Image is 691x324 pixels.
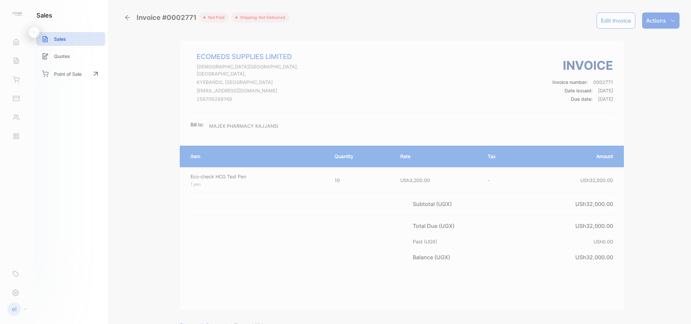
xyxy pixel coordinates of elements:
h3: Invoice [552,56,613,75]
span: USh32,000.00 [575,254,613,261]
span: 0002771 [593,79,613,85]
p: Eco-check HCG Test Pen [191,173,322,180]
a: Quotes [36,49,105,63]
span: USh0.00 [594,239,613,244]
p: Quantity [335,153,387,160]
p: Tax [488,153,518,160]
p: KYEBANDO, [GEOGRAPHIC_DATA] [197,79,326,86]
span: Invoice number: [552,79,588,85]
p: Rate [400,153,474,160]
p: Actions [646,17,666,25]
span: USh32,000.00 [575,223,613,229]
span: USh32,000.00 [575,201,613,207]
p: - [488,177,518,184]
span: Invoice #0002771 [137,12,199,23]
p: Quotes [54,53,70,60]
p: Paid (UGX) [413,238,440,245]
p: Balance (UGX) [413,253,453,261]
p: 1 pen [191,181,322,187]
p: 256705268749 [197,95,326,102]
button: Edit Invoice [597,12,635,29]
p: Point of Sale [54,70,82,78]
iframe: LiveChat chat widget [663,296,691,324]
button: Actions [642,12,680,29]
span: not paid [205,14,225,21]
a: Point of Sale [36,66,105,81]
img: logo [12,9,22,19]
p: Amount [531,153,613,160]
p: Subtotal (UGX) [413,200,455,208]
p: [EMAIL_ADDRESS][DOMAIN_NAME] [197,87,326,94]
p: 10 [335,177,387,184]
p: Item [191,153,321,160]
span: USh32,000.00 [580,177,613,183]
p: MAJEX PHARMACY KAJJANSI [209,122,278,129]
a: Sales [36,32,105,46]
p: el [12,305,17,314]
span: USh3,200.00 [400,177,430,183]
span: Due date: [571,96,593,102]
span: [DATE] [598,88,613,93]
span: [DATE] [598,96,613,102]
p: [DEMOGRAPHIC_DATA][GEOGRAPHIC_DATA], [GEOGRAPHIC_DATA], [197,63,326,77]
p: Total Due (UGX) [413,222,457,230]
p: Bill to: [191,121,204,128]
span: Date issued: [565,88,593,93]
h1: sales [36,11,52,20]
p: Sales [54,35,66,42]
span: Shipping: Not Delivered [237,14,285,21]
p: ECOMEDS SUPPLIES LIMITED [197,52,326,62]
